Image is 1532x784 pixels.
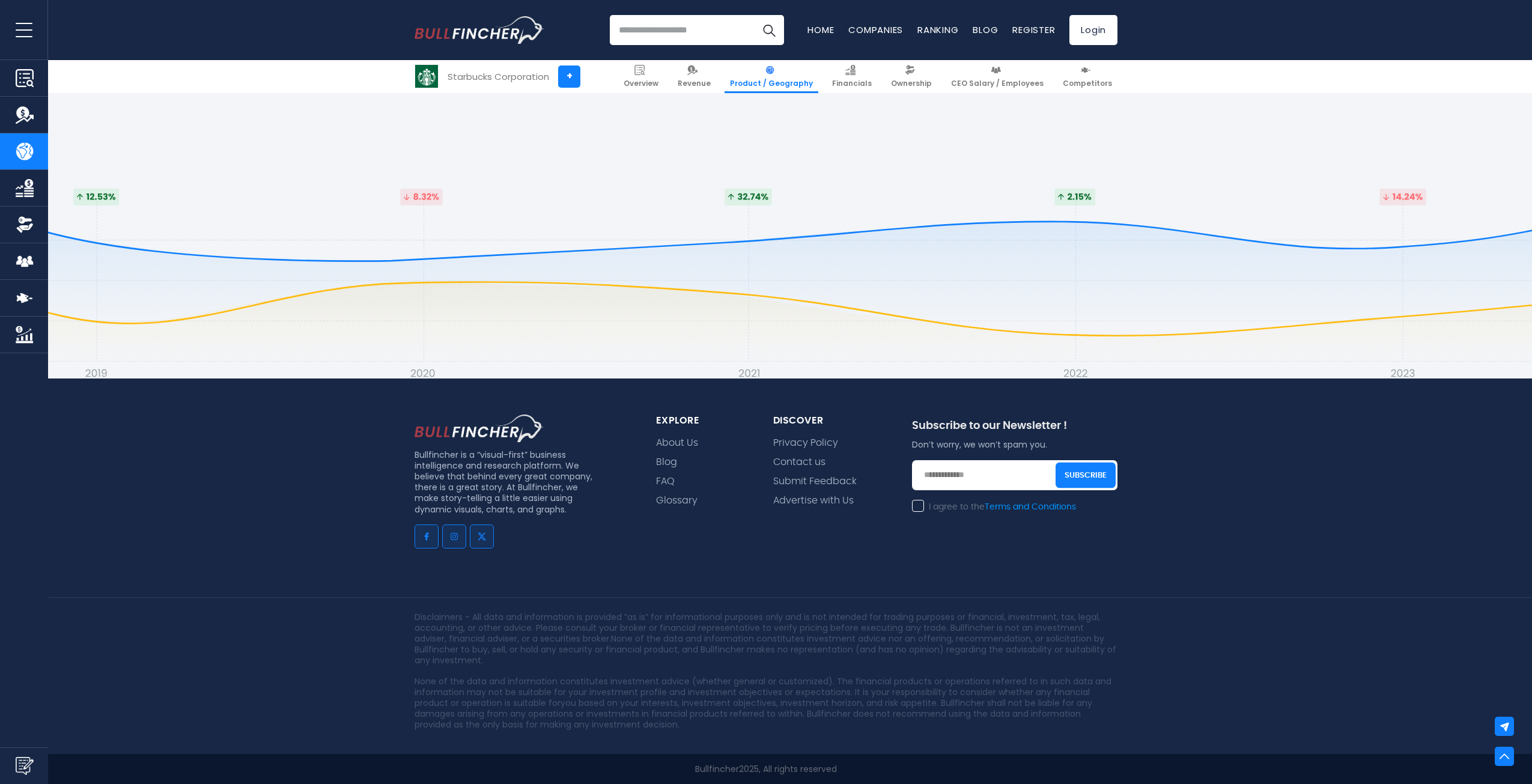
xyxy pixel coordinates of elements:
a: Go to homepage [415,16,544,44]
a: Register [1012,23,1055,36]
a: Blog [656,457,677,468]
label: I agree to the [912,502,1076,512]
span: Competitors [1063,79,1112,88]
a: Product / Geography [725,60,818,93]
a: Ranking [917,23,958,36]
a: CEO Salary / Employees [946,60,1049,93]
a: FAQ [656,476,675,487]
a: Competitors [1057,60,1117,93]
p: Don’t worry, we won’t spam you. [912,439,1117,450]
a: Ownership [886,60,937,93]
a: Revenue [672,60,716,93]
img: Bullfincher logo [415,16,544,44]
a: + [558,65,580,88]
span: Financials [832,79,872,88]
a: Go to instagram [442,524,466,548]
a: Terms and Conditions [985,503,1076,511]
a: Financials [827,60,877,93]
a: Privacy Policy [773,437,838,449]
button: Subscribe [1056,462,1116,488]
p: 2025, All rights reserved [415,764,1117,774]
a: Glossary [656,495,698,506]
div: explore [656,415,744,427]
p: Disclaimers - All data and information is provided “as is” for informational purposes only and is... [415,612,1117,666]
span: Overview [624,79,658,88]
a: Advertise with Us [773,495,854,506]
button: Search [754,15,784,45]
a: Go to facebook [415,524,439,548]
a: Bullfincher [695,763,739,775]
a: Home [807,23,834,36]
a: Login [1069,15,1117,45]
span: Product / Geography [730,79,813,88]
a: Submit Feedback [773,476,857,487]
p: None of the data and information constitutes investment advice (whether general or customized). T... [415,676,1117,731]
a: Blog [973,23,998,36]
a: Overview [618,60,664,93]
img: SBUX logo [415,65,438,88]
a: Go to twitter [470,524,494,548]
span: CEO Salary / Employees [951,79,1044,88]
img: Ownership [16,216,34,234]
a: About Us [656,437,698,449]
span: Revenue [678,79,711,88]
div: Subscribe to our Newsletter ! [912,419,1117,439]
img: footer logo [415,415,544,442]
div: Starbucks Corporation [448,70,549,84]
div: Discover [773,415,883,427]
span: Ownership [891,79,932,88]
iframe: reCAPTCHA [912,520,1095,567]
a: Contact us [773,457,825,468]
a: Companies [848,23,903,36]
p: Bullfincher is a “visual-first” business intelligence and research platform. We believe that behi... [415,449,597,515]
